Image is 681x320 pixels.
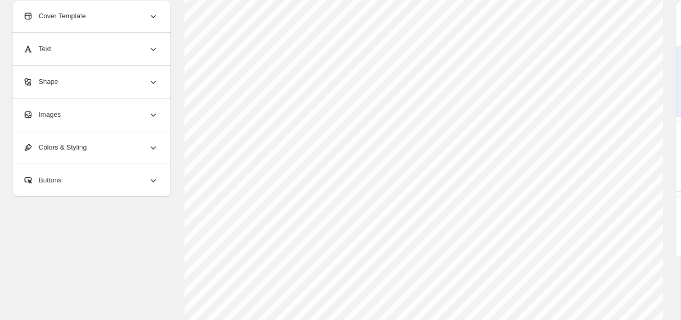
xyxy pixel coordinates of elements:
[23,175,61,186] span: Buttons
[23,142,86,153] span: Colors & Styling
[23,11,86,21] span: Cover Template
[23,44,51,54] span: Text
[23,109,61,120] span: Images
[23,77,58,87] span: Shape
